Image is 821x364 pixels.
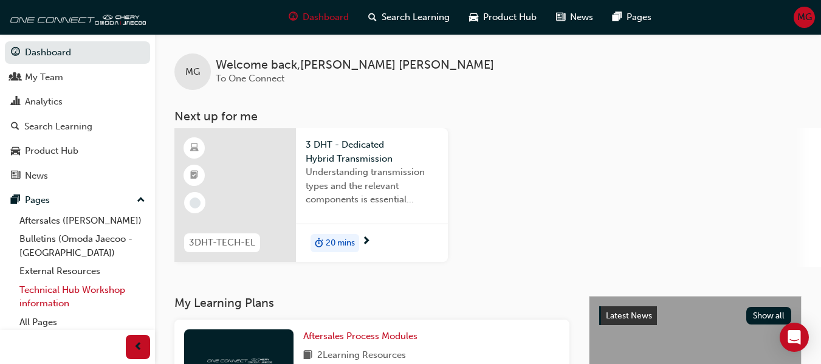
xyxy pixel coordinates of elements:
[11,146,20,157] span: car-icon
[190,168,199,184] span: booktick-icon
[11,195,20,206] span: pages-icon
[627,10,651,24] span: Pages
[606,311,652,321] span: Latest News
[359,5,459,30] a: search-iconSearch Learning
[279,5,359,30] a: guage-iconDashboard
[326,236,355,250] span: 20 mins
[459,5,546,30] a: car-iconProduct Hub
[780,323,809,352] div: Open Intercom Messenger
[556,10,565,25] span: news-icon
[134,340,143,355] span: prev-icon
[11,97,20,108] span: chart-icon
[155,109,821,123] h3: Next up for me
[5,140,150,162] a: Product Hub
[5,165,150,187] a: News
[185,65,200,79] span: MG
[315,235,323,251] span: duration-icon
[303,348,312,363] span: book-icon
[5,41,150,64] a: Dashboard
[15,211,150,230] a: Aftersales ([PERSON_NAME])
[303,10,349,24] span: Dashboard
[570,10,593,24] span: News
[368,10,377,25] span: search-icon
[25,70,63,84] div: My Team
[5,66,150,89] a: My Team
[382,10,450,24] span: Search Learning
[603,5,661,30] a: pages-iconPages
[190,140,199,156] span: learningResourceType_ELEARNING-icon
[5,189,150,211] button: Pages
[11,72,20,83] span: people-icon
[6,5,146,29] img: oneconnect
[317,348,406,363] span: 2 Learning Resources
[190,197,201,208] span: learningRecordVerb_NONE-icon
[11,122,19,132] span: search-icon
[306,165,438,207] span: Understanding transmission types and the relevant components is essential knowledge required for ...
[746,307,792,325] button: Show all
[25,144,78,158] div: Product Hub
[174,128,448,262] a: 3DHT-TECH-EL3 DHT - Dedicated Hybrid TransmissionUnderstanding transmission types and the relevan...
[303,329,422,343] a: Aftersales Process Modules
[469,10,478,25] span: car-icon
[11,171,20,182] span: news-icon
[289,10,298,25] span: guage-icon
[25,193,50,207] div: Pages
[613,10,622,25] span: pages-icon
[15,262,150,281] a: External Resources
[11,47,20,58] span: guage-icon
[216,58,494,72] span: Welcome back , [PERSON_NAME] [PERSON_NAME]
[5,115,150,138] a: Search Learning
[306,138,438,165] span: 3 DHT - Dedicated Hybrid Transmission
[189,236,255,250] span: 3DHT-TECH-EL
[25,95,63,109] div: Analytics
[174,296,569,310] h3: My Learning Plans
[797,10,812,24] span: MG
[546,5,603,30] a: news-iconNews
[5,91,150,113] a: Analytics
[794,7,815,28] button: MG
[5,39,150,189] button: DashboardMy TeamAnalyticsSearch LearningProduct HubNews
[137,193,145,208] span: up-icon
[216,73,284,84] span: To One Connect
[599,306,791,326] a: Latest NewsShow all
[303,331,417,342] span: Aftersales Process Modules
[25,169,48,183] div: News
[15,313,150,332] a: All Pages
[483,10,537,24] span: Product Hub
[15,281,150,313] a: Technical Hub Workshop information
[24,120,92,134] div: Search Learning
[15,230,150,262] a: Bulletins (Omoda Jaecoo - [GEOGRAPHIC_DATA])
[362,236,371,247] span: next-icon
